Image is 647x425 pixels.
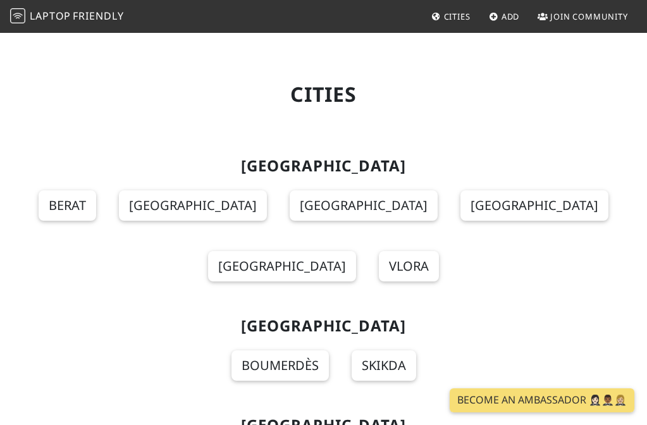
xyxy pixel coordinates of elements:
[426,5,476,28] a: Cities
[502,11,520,22] span: Add
[28,317,620,335] h2: [GEOGRAPHIC_DATA]
[73,9,123,23] span: Friendly
[444,11,471,22] span: Cities
[119,190,267,221] a: [GEOGRAPHIC_DATA]
[10,6,124,28] a: LaptopFriendly LaptopFriendly
[450,388,634,412] a: Become an Ambassador 🤵🏻‍♀️🤵🏾‍♂️🤵🏼‍♀️
[290,190,438,221] a: [GEOGRAPHIC_DATA]
[460,190,608,221] a: [GEOGRAPHIC_DATA]
[30,9,71,23] span: Laptop
[28,157,620,175] h2: [GEOGRAPHIC_DATA]
[352,350,416,381] a: Skikda
[379,251,439,281] a: Vlora
[484,5,525,28] a: Add
[550,11,628,22] span: Join Community
[10,8,25,23] img: LaptopFriendly
[208,251,356,281] a: [GEOGRAPHIC_DATA]
[231,350,329,381] a: Boumerdès
[28,82,620,106] h1: Cities
[39,190,96,221] a: Berat
[533,5,633,28] a: Join Community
